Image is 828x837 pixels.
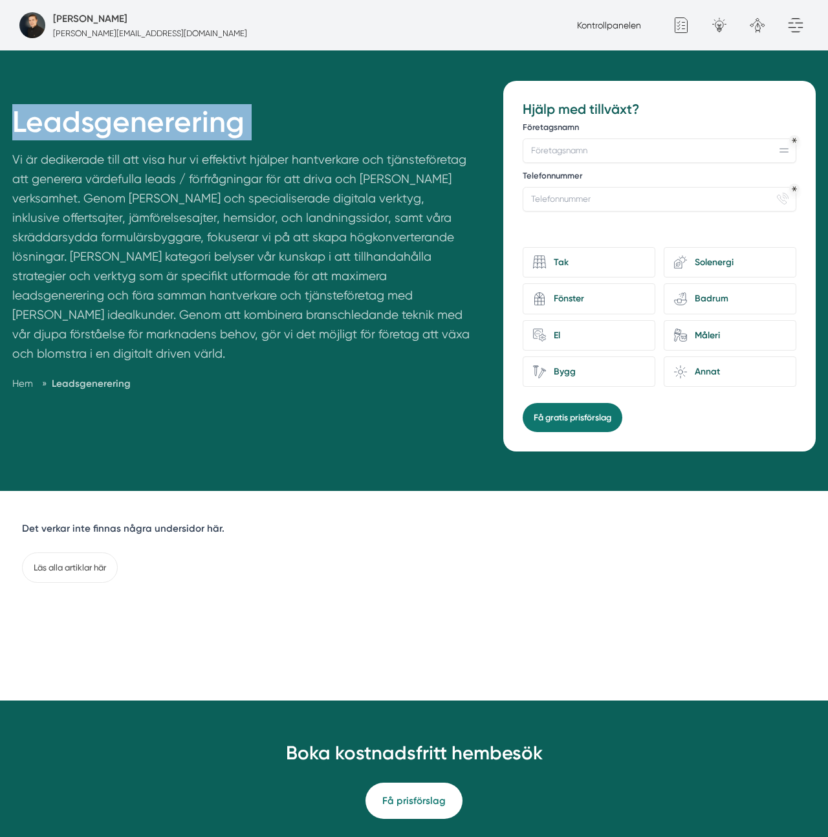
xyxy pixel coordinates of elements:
[523,122,796,136] label: Företagsnamn
[201,740,627,774] h2: Boka kostnadsfritt hembesök
[523,403,622,432] button: Få gratis prisförslag
[792,138,797,143] div: Obligatoriskt
[523,138,796,163] input: Företagsnamn
[52,378,131,389] a: Leadsgenerering
[12,150,474,369] p: Vi är dedikerade till att visa hur vi effektivt hjälper hantverkare och tjänsteföretag att genere...
[12,378,33,389] a: Hem
[42,376,47,391] span: »
[53,27,247,39] p: [PERSON_NAME][EMAIL_ADDRESS][DOMAIN_NAME]
[523,100,796,118] h3: Hjälp med tillväxt?
[22,552,118,583] a: Läs alla artiklar här
[12,105,474,150] h1: Leadsgenerering
[577,20,641,30] a: Kontrollpanelen
[19,12,45,38] img: foretagsbild-pa-smartproduktion-ett-foretag-i-dalarnas-lan-2023.jpg
[792,186,797,191] div: Obligatoriskt
[523,187,796,212] input: Telefonnummer
[523,170,796,184] label: Telefonnummer
[365,783,463,819] a: Få prisförslag
[53,11,127,27] h5: Super Administratör
[22,521,806,536] p: Det verkar inte finnas några undersidor här.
